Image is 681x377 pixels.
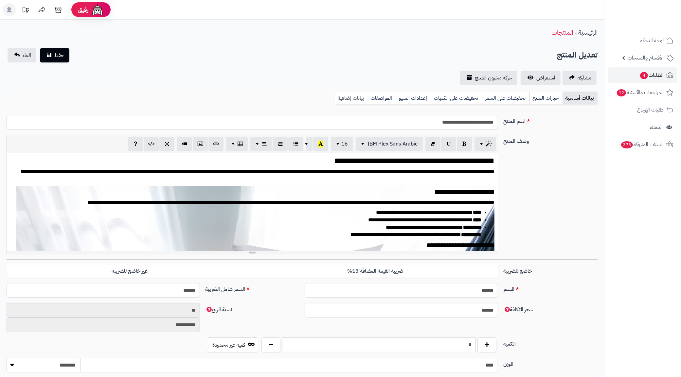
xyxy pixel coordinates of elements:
[252,265,498,278] label: ضريبة القيمة المضافة 15%
[396,92,431,105] a: إعدادات السيو
[551,27,573,37] a: المنتجات
[608,33,677,48] a: لوحة التحكم
[7,265,252,278] label: غير خاضع للضريبه
[536,74,555,82] span: استعراض
[356,137,423,151] button: IBM Plex Sans Arabic
[78,6,88,14] span: رفيق
[501,135,600,145] label: وصف المنتج
[563,71,597,85] a: مشاركه
[529,92,563,105] a: خيارات المنتج
[578,27,598,37] a: الرئيسية
[482,92,529,105] a: تخفيضات على السعر
[54,51,64,59] span: حفظ
[205,306,232,314] span: نسبة الربح
[639,71,664,80] span: الطلبات
[331,137,353,151] button: 16
[367,140,418,148] span: IBM Plex Sans Arabic
[608,67,677,83] a: الطلبات4
[608,119,677,135] a: العملاء
[501,283,600,293] label: السعر
[17,3,34,18] a: تحديثات المنصة
[621,141,633,148] span: 375
[8,48,36,62] a: الغاء
[40,48,69,62] button: حفظ
[563,92,598,105] a: بيانات أساسية
[460,71,517,85] a: حركة مخزون المنتج
[616,88,664,97] span: المراجعات والأسئلة
[475,74,512,82] span: حركة مخزون المنتج
[341,140,348,148] span: 16
[637,105,664,114] span: طلبات الإرجاع
[620,140,664,149] span: السلات المتروكة
[640,72,648,79] span: 4
[608,85,677,100] a: المراجعات والأسئلة12
[636,16,675,30] img: logo-2.png
[578,74,591,82] span: مشاركه
[23,51,31,59] span: الغاء
[431,92,482,105] a: تخفيضات على الكميات
[650,123,663,132] span: العملاء
[639,36,664,45] span: لوحة التحكم
[335,92,368,105] a: بيانات إضافية
[368,92,396,105] a: المواصفات
[628,53,664,62] span: الأقسام والمنتجات
[503,306,533,314] span: سعر التكلفة
[608,137,677,152] a: السلات المتروكة375
[501,115,600,125] label: اسم المنتج
[557,48,598,62] h2: تعديل المنتج
[501,265,600,275] label: خاضع للضريبة
[521,71,561,85] a: استعراض
[91,3,104,16] img: ai-face.png
[501,337,600,348] label: الكمية
[617,89,626,96] span: 12
[608,102,677,118] a: طلبات الإرجاع
[501,358,600,368] label: الوزن
[203,283,302,293] label: السعر شامل الضريبة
